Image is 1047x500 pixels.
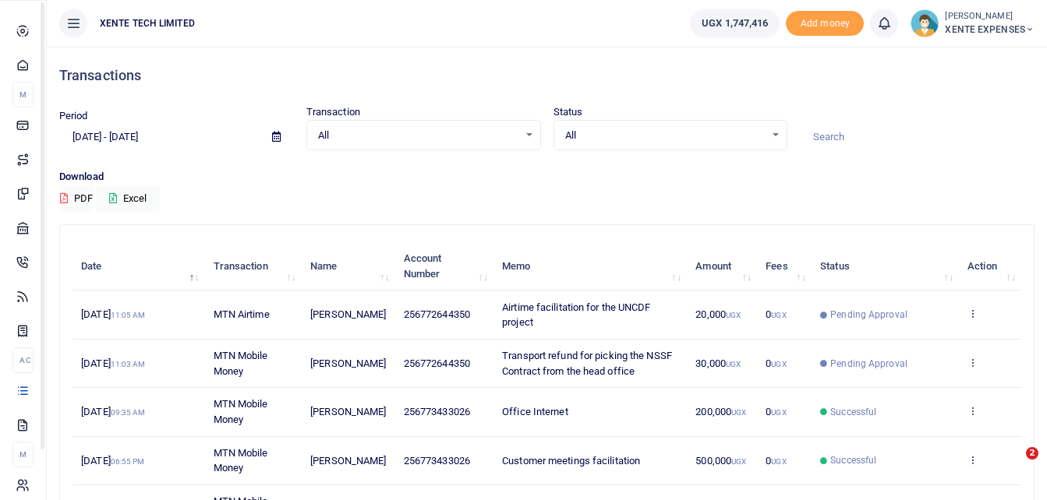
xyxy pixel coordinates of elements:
[302,242,395,290] th: Name: activate to sort column ascending
[812,242,959,290] th: Status: activate to sort column ascending
[111,408,146,417] small: 09:35 AM
[565,128,766,143] span: All
[1026,447,1038,460] span: 2
[911,9,1035,37] a: profile-user [PERSON_NAME] XENTE EXPENSES
[695,357,741,369] span: 30,000
[911,9,939,37] img: profile-user
[310,308,386,320] span: [PERSON_NAME]
[959,242,1021,290] th: Action: activate to sort column ascending
[731,408,746,417] small: UGX
[695,455,746,467] span: 500,000
[59,67,1035,84] h4: Transactions
[404,357,470,369] span: 256772644350
[94,16,201,30] span: XENTE TECH LIMITED
[945,10,1035,23] small: [PERSON_NAME]
[766,357,786,369] span: 0
[771,457,786,466] small: UGX
[96,185,160,212] button: Excel
[214,398,268,425] span: MTN Mobile Money
[800,124,1035,150] input: Search
[766,455,786,467] span: 0
[306,104,360,120] label: Transaction
[684,9,786,37] li: Wallet ballance
[726,311,741,319] small: UGX
[554,104,583,120] label: Status
[12,347,34,373] li: Ac
[502,350,672,377] span: Transport refund for picking the NSSF Contract from the head office
[830,308,907,322] span: Pending Approval
[310,406,386,417] span: [PERSON_NAME]
[766,308,786,320] span: 0
[766,406,786,417] span: 0
[59,124,260,150] input: select period
[111,360,146,368] small: 11:03 AM
[771,360,786,368] small: UGX
[702,16,768,31] span: UGX 1,747,416
[81,406,145,417] span: [DATE]
[726,360,741,368] small: UGX
[690,9,780,37] a: UGX 1,747,416
[830,453,876,467] span: Successful
[731,457,746,466] small: UGX
[502,455,640,467] span: Customer meetings facilitation
[214,350,268,377] span: MTN Mobile Money
[59,108,88,124] label: Period
[12,82,34,107] li: M
[81,455,144,467] span: [DATE]
[214,447,268,474] span: MTN Mobile Money
[502,406,568,417] span: Office Internet
[73,242,204,290] th: Date: activate to sort column descending
[502,301,650,329] span: Airtime facilitation for the UNCDF project
[12,442,34,467] li: M
[81,357,145,369] span: [DATE]
[59,185,94,212] button: PDF
[310,455,386,467] span: [PERSON_NAME]
[111,311,146,319] small: 11:05 AM
[695,308,741,320] span: 20,000
[786,16,864,28] a: Add money
[830,357,907,371] span: Pending Approval
[404,308,470,320] span: 256772644350
[695,406,746,417] span: 200,000
[757,242,812,290] th: Fees: activate to sort column ascending
[395,242,493,290] th: Account Number: activate to sort column ascending
[830,405,876,419] span: Successful
[687,242,757,290] th: Amount: activate to sort column ascending
[786,11,864,37] li: Toup your wallet
[786,11,864,37] span: Add money
[945,23,1035,37] span: XENTE EXPENSES
[310,357,386,369] span: [PERSON_NAME]
[771,408,786,417] small: UGX
[59,169,1035,185] p: Download
[214,308,270,320] span: MTN Airtime
[81,308,145,320] span: [DATE]
[111,457,145,466] small: 06:55 PM
[318,128,518,143] span: All
[994,447,1031,484] iframe: Intercom live chat
[493,242,687,290] th: Memo: activate to sort column ascending
[404,455,470,467] span: 256773433026
[404,406,470,417] span: 256773433026
[204,242,302,290] th: Transaction: activate to sort column ascending
[771,311,786,319] small: UGX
